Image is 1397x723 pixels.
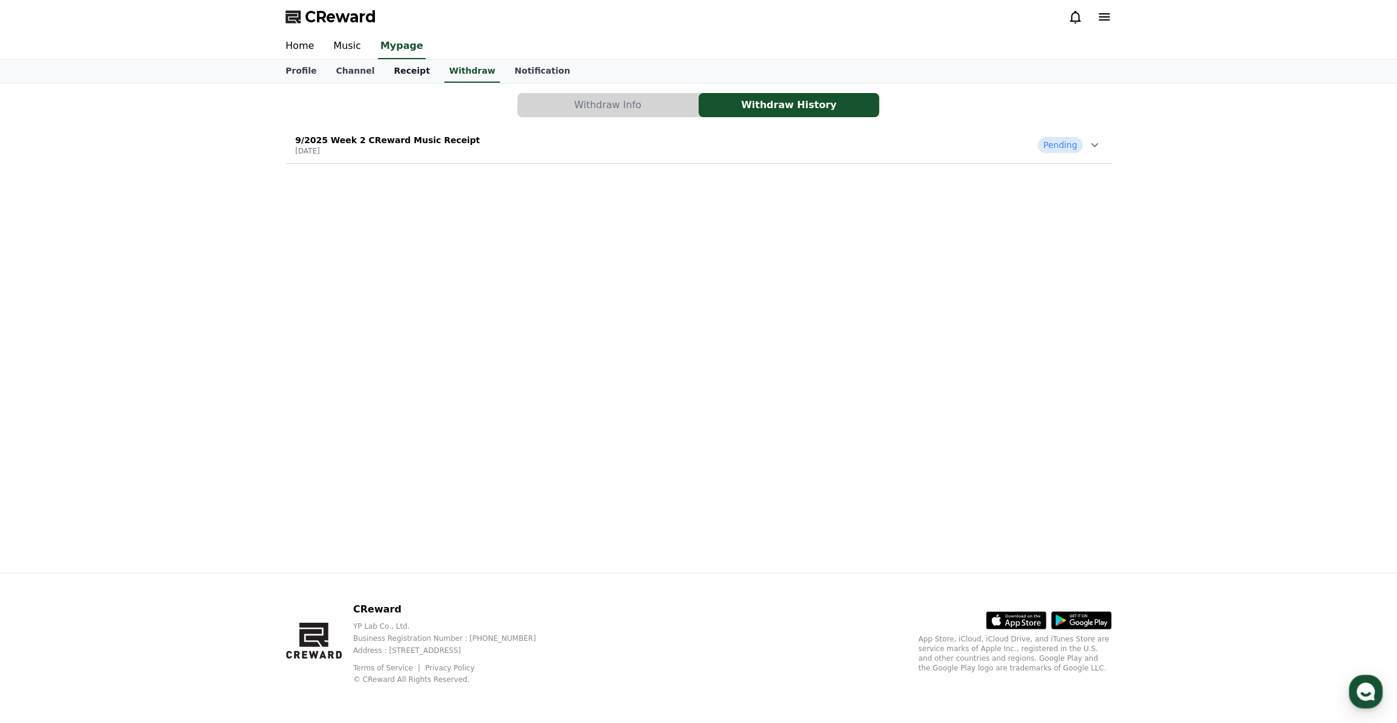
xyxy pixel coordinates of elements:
[378,34,426,59] a: Mypage
[353,646,555,655] p: Address : [STREET_ADDRESS]
[425,664,475,672] a: Privacy Policy
[517,93,698,117] button: Withdraw Info
[918,634,1111,673] p: App Store, iCloud, iCloud Drive, and iTunes Store are service marks of Apple Inc., registered in ...
[353,675,555,684] p: © CReward All Rights Reserved.
[698,93,880,117] a: Withdraw History
[305,7,376,27] span: CReward
[179,401,208,411] span: Settings
[1038,137,1082,153] span: Pending
[353,622,555,631] p: YP Lab Co., Ltd.
[80,383,156,413] a: Messages
[324,34,371,59] a: Music
[295,134,480,146] p: 9/2025 Week 2 CReward Music Receipt
[4,383,80,413] a: Home
[100,402,136,411] span: Messages
[698,93,879,117] button: Withdraw History
[353,634,555,643] p: Business Registration Number : [PHONE_NUMBER]
[276,34,324,59] a: Home
[353,602,555,617] p: CReward
[384,60,440,83] a: Receipt
[444,60,500,83] a: Withdraw
[286,7,376,27] a: CReward
[286,127,1111,164] button: 9/2025 Week 2 CReward Music Receipt [DATE] Pending
[31,401,52,411] span: Home
[326,60,384,83] a: Channel
[276,60,326,83] a: Profile
[505,60,580,83] a: Notification
[156,383,232,413] a: Settings
[295,146,480,156] p: [DATE]
[517,93,698,117] a: Withdraw Info
[353,664,422,672] a: Terms of Service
